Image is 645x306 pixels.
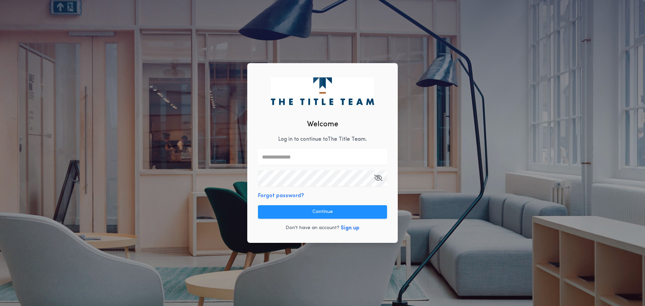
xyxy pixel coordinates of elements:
[258,192,304,200] button: Forgot password?
[271,77,374,105] img: logo
[258,205,387,219] button: Continue
[278,135,367,143] p: Log in to continue to The Title Team .
[341,224,359,232] button: Sign up
[286,225,339,231] p: Don't have an account?
[307,119,338,130] h2: Welcome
